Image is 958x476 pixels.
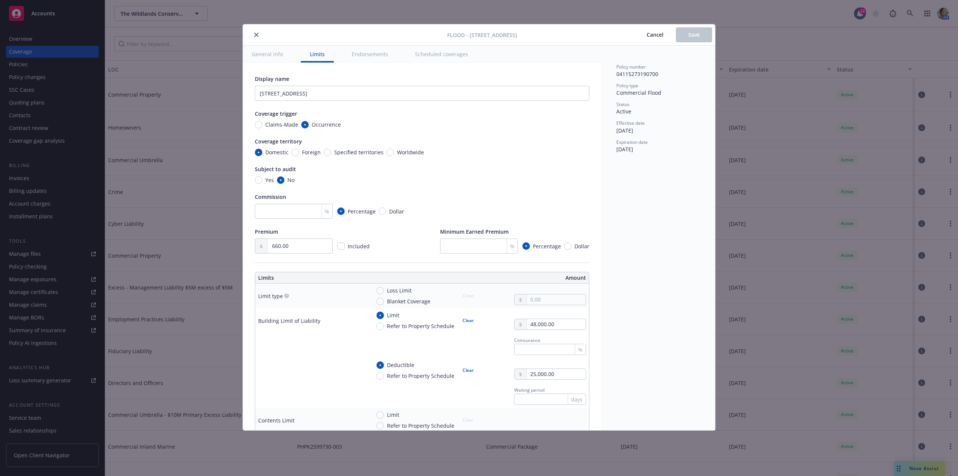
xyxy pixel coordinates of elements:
[301,46,334,63] button: Limits
[616,101,629,107] span: Status
[255,176,262,184] input: Yes
[255,272,389,284] th: Limits
[348,243,370,250] span: Included
[268,239,332,253] input: 0.00
[302,148,321,156] span: Foreign
[616,82,638,89] span: Policy type
[265,121,298,128] span: Claims-Made
[447,31,517,39] span: Flood - [STREET_ADDRESS]
[376,287,384,294] input: Loss Limit
[348,207,376,215] span: Percentage
[397,148,424,156] span: Worldwide
[258,317,320,325] div: Building Limit of Liability
[510,242,515,250] span: %
[376,411,384,419] input: Limit
[258,416,295,424] div: Contents Limit
[387,422,454,430] span: Refer to Property Schedule
[376,422,384,430] input: Refer to Property Schedule
[255,193,286,200] span: Commission
[571,395,583,403] span: days
[287,176,295,184] span: No
[425,272,589,284] th: Amount
[458,365,478,376] button: Clear
[325,207,329,215] span: %
[527,319,586,330] input: 0.00
[379,207,386,215] input: Dollar
[255,138,302,145] span: Coverage territory
[324,149,331,156] input: Specified territories
[574,242,589,250] span: Dollar
[265,148,289,156] span: Domestic
[533,242,561,250] span: Percentage
[387,361,414,369] span: Deductible
[376,322,384,330] input: Refer to Property Schedule
[334,148,384,156] span: Specified territories
[387,149,394,156] input: Worldwide
[376,298,384,305] input: Blanket Coverage
[514,337,540,343] span: Coinsurance
[387,322,454,330] span: Refer to Property Schedule
[265,176,274,184] span: Yes
[527,369,586,379] input: 0.00
[258,292,283,300] div: Limit type
[616,89,661,96] span: Commercial Flood
[255,110,297,117] span: Coverage trigger
[252,30,261,39] button: close
[458,315,478,326] button: Clear
[301,121,309,128] input: Occurrence
[564,242,571,250] input: Dollar
[255,149,262,156] input: Domestic
[616,108,631,115] span: Active
[616,64,646,70] span: Policy number
[376,312,384,319] input: Limit
[312,121,341,128] span: Occurrence
[616,127,633,134] span: [DATE]
[387,311,399,319] span: Limit
[292,149,299,156] input: Foreign
[387,286,412,294] span: Loss Limit
[688,31,700,38] span: Save
[634,27,676,42] button: Cancel
[376,361,384,369] input: Deductible
[647,31,663,38] span: Cancel
[337,207,345,215] input: Percentage
[578,346,583,354] span: %
[616,70,658,78] span: 04115273190700
[343,46,397,63] button: Endorsements
[387,297,430,305] span: Blanket Coverage
[676,27,712,42] button: Save
[255,75,289,82] span: Display name
[406,46,477,63] button: Scheduled coverages
[387,372,454,380] span: Refer to Property Schedule
[514,387,544,393] span: Waiting period
[255,166,296,173] span: Subject to audit
[522,242,530,250] input: Percentage
[616,120,645,126] span: Effective date
[255,121,262,128] input: Claims-Made
[616,139,648,145] span: Expiration date
[527,294,586,305] input: 0.00
[616,146,633,153] span: [DATE]
[243,46,292,63] button: General info
[376,372,384,380] input: Refer to Property Schedule
[255,228,278,235] span: Premium
[440,228,509,235] span: Minimum Earned Premium
[387,411,399,419] span: Limit
[277,176,284,184] input: No
[389,207,404,215] span: Dollar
